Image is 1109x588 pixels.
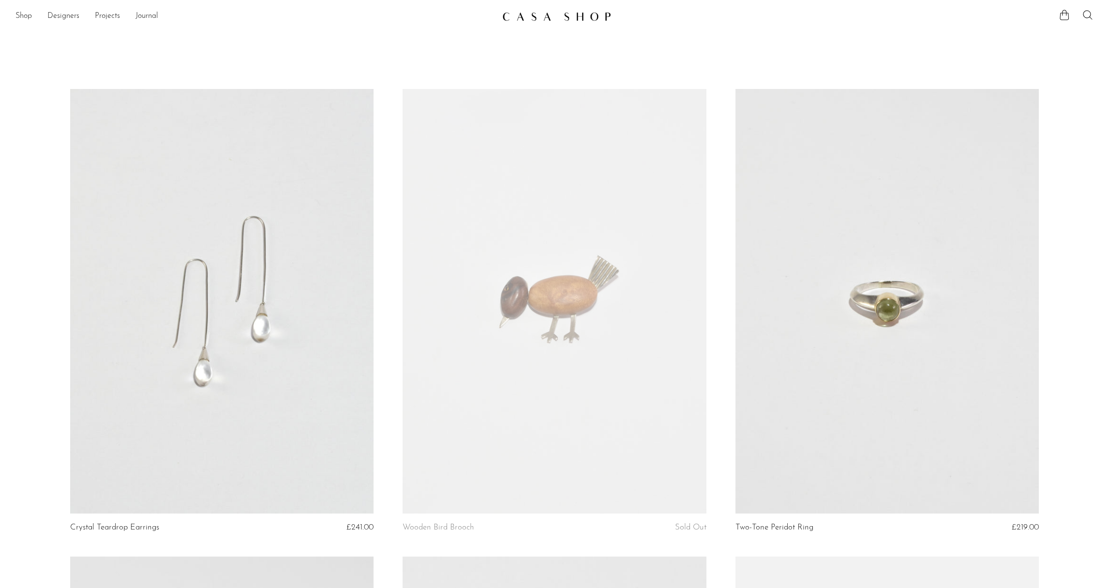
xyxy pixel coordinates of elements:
[735,523,813,532] a: Two-Tone Peridot Ring
[15,8,495,25] ul: NEW HEADER MENU
[70,523,159,532] a: Crystal Teardrop Earrings
[135,10,158,23] a: Journal
[346,523,374,531] span: £241.00
[1012,523,1039,531] span: £219.00
[15,10,32,23] a: Shop
[95,10,120,23] a: Projects
[675,523,706,531] span: Sold Out
[15,8,495,25] nav: Desktop navigation
[403,523,474,532] a: Wooden Bird Brooch
[47,10,79,23] a: Designers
